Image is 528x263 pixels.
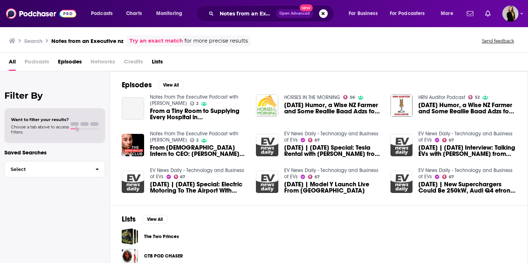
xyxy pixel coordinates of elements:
[418,102,516,114] span: [DATE] Humor, a Wise NZ Farmer and Some Reallie Baad Adzs for [DATE] by [US_STATE] Performance Pr...
[6,7,76,21] img: Podchaser - Follow, Share and Rate Podcasts
[86,8,122,19] button: open menu
[122,80,184,90] a: EpisodesView All
[217,8,276,19] input: Search podcasts, credits, & more...
[122,80,152,90] h2: Episodes
[308,175,320,179] a: 67
[196,139,198,142] span: 2
[58,56,82,71] a: Episodes
[442,175,454,179] a: 67
[11,124,69,135] span: Choose a tab above to access filters.
[150,145,247,157] span: From [DEMOGRAPHIC_DATA] Intern to CEO: [PERSON_NAME] Bayleys Auckland Journey
[449,175,454,179] span: 67
[300,4,313,11] span: New
[441,8,453,19] span: More
[190,138,199,142] a: 2
[203,5,341,22] div: Search podcasts, credits, & more...
[502,6,518,22] span: Logged in as editaivancevic
[436,8,462,19] button: open menu
[152,56,163,71] a: Lists
[144,233,179,241] a: The Two Princes
[449,139,454,142] span: 67
[276,9,313,18] button: Open AdvancedNew
[480,38,516,44] button: Send feedback
[464,7,476,20] a: Show notifications dropdown
[174,175,186,179] a: 67
[51,37,124,44] h3: Notes from an Executive nz
[4,149,105,156] p: Saved Searches
[502,6,518,22] img: User Profile
[142,215,168,224] button: View All
[256,171,278,193] img: 15 Mar 2019 | Model Y Launch Live From Hawthorne Design Center
[418,131,513,143] a: EV News Daily - Technology and Business of EVs
[418,145,516,157] span: [DATE] | [DATE] Interview: Talking EVs with [PERSON_NAME] from Electric Future
[442,138,454,142] a: 67
[418,167,513,180] a: EV News Daily - Technology and Business of EVs
[91,8,113,19] span: Podcasts
[308,138,320,142] a: 67
[150,181,247,194] a: 02 Feb 2019 | Saturday Special: Electric Motoring To The Airport With Mark Long From Driven
[122,215,168,224] a: ListsView All
[390,171,413,193] img: 05 Mar 2019 | New Superchargers Could Be 250kW, Audi Q4 etron Revealed And Two Sexy New Italian E...
[344,8,387,19] button: open menu
[184,37,248,45] span: for more precise results
[475,96,480,99] span: 52
[4,161,105,178] button: Select
[122,97,144,120] a: From a Tiny Room to Supplying Every Hospital in NZ!
[343,95,355,99] a: 56
[390,8,425,19] span: For Podcasters
[91,56,115,71] span: Networks
[502,6,518,22] button: Show profile menu
[25,56,49,71] span: Podcasts
[256,134,278,156] img: 05 Jan 2019 | Saturday Special: Tesla Rental with Paul Hussey from ElectricMotoring.net
[150,108,247,120] span: From a Tiny Room to Supplying Every Hospital in [GEOGRAPHIC_DATA]!
[468,95,480,99] a: 52
[284,167,378,180] a: EV News Daily - Technology and Business of EVs
[150,167,244,180] a: EV News Daily - Technology and Business of EVs
[122,171,144,193] a: 02 Feb 2019 | Saturday Special: Electric Motoring To The Airport With Mark Long From Driven
[284,181,382,194] span: [DATE] | Model Y Launch Live From [GEOGRAPHIC_DATA]
[196,102,198,105] span: 2
[279,12,310,15] span: Open Advanced
[144,252,183,260] a: CTB POD CHASER
[284,94,340,101] a: HORSES IN THE MORNING
[418,181,516,194] span: [DATE] | New Superchargers Could Be 250kW, Audi Q4 etron Revealed And Two Sexy New [DEMOGRAPHIC_D...
[4,90,105,101] h2: Filter By
[129,37,183,45] a: Try an exact match
[390,134,413,156] a: 25 Dec 2018 | Christmas Day Interview: Talking EVs with Phil Roberts from Electric Future
[126,8,142,19] span: Charts
[122,134,144,156] img: From 17-Year-Old Intern to CEO: Lloyd Budd's Bayleys Auckland Journey
[390,94,413,117] img: Father's Day Humor, a Wise NZ Farmer and Some Reallie Baad Adzs for June 19, 2020 by Kentucky Per...
[5,167,89,172] span: Select
[315,139,320,142] span: 67
[284,102,382,114] span: [DATE] Humor, a Wise NZ Farmer and Some Reallie Baad Adzs for [DATE] by [US_STATE] Performance Pr...
[350,96,355,99] span: 56
[151,8,192,19] button: open menu
[256,94,278,117] img: Father's Day Humor, a Wise NZ Farmer and Some Reallie Baad Adzs for June 19, 2020 by Kentucky Per...
[150,181,247,194] span: [DATE] | [DATE] Special: Electric Motoring To The Airport With [PERSON_NAME] From Driven
[180,175,185,179] span: 67
[9,56,16,71] span: All
[284,102,382,114] a: Father's Day Humor, a Wise NZ Farmer and Some Reallie Baad Adzs for June 19, 2020 by Kentucky Per...
[284,145,382,157] span: [DATE] | [DATE] Special: Tesla Rental with [PERSON_NAME] from [DOMAIN_NAME]
[284,181,382,194] a: 15 Mar 2019 | Model Y Launch Live From Hawthorne Design Center
[418,94,465,101] a: HRN Auditor Podcast
[190,101,199,106] a: 2
[418,181,516,194] a: 05 Mar 2019 | New Superchargers Could Be 250kW, Audi Q4 etron Revealed And Two Sexy New Italian E...
[122,215,136,224] h2: Lists
[150,131,238,143] a: Notes From The Executive Podcast with Mina Amso
[150,108,247,120] a: From a Tiny Room to Supplying Every Hospital in NZ!
[24,37,43,44] h3: Search
[150,145,247,157] a: From 17-Year-Old Intern to CEO: Lloyd Budd's Bayleys Auckland Journey
[11,117,69,122] span: Want to filter your results?
[122,228,138,245] a: The Two Princes
[349,8,378,19] span: For Business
